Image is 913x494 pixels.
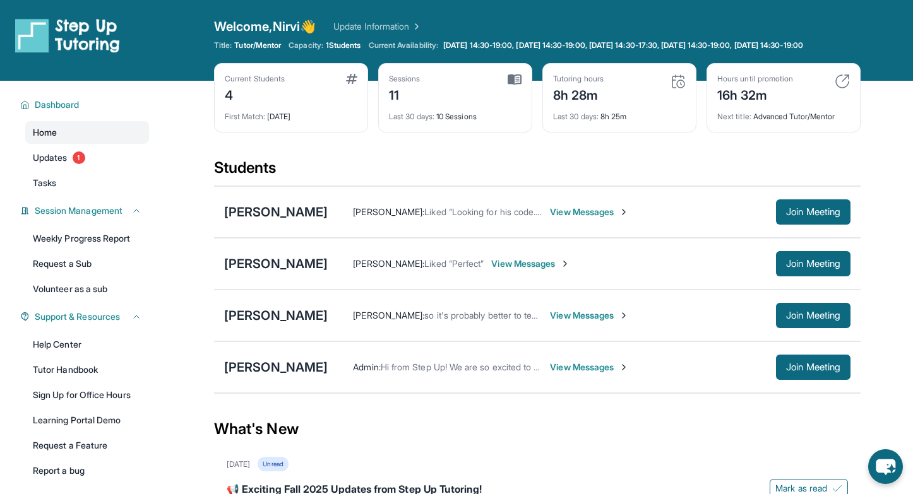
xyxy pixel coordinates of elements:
span: [DATE] 14:30-19:00, [DATE] 14:30-19:00, [DATE] 14:30-17:30, [DATE] 14:30-19:00, [DATE] 14:30-19:00 [443,40,803,50]
div: 11 [389,84,421,104]
div: Current Students [225,74,285,84]
button: Join Meeting [776,303,850,328]
div: [DATE] [225,104,357,122]
a: Request a Sub [25,252,149,275]
a: [DATE] 14:30-19:00, [DATE] 14:30-19:00, [DATE] 14:30-17:30, [DATE] 14:30-19:00, [DATE] 14:30-19:00 [441,40,806,50]
span: Join Meeting [786,260,840,268]
button: Session Management [30,204,141,217]
a: Help Center [25,333,149,356]
span: Session Management [35,204,122,217]
img: Mark as read [832,483,842,493]
div: [PERSON_NAME] [224,358,328,376]
span: [PERSON_NAME] : [353,310,424,321]
img: Chevron-Right [619,310,629,321]
img: logo [15,18,120,53]
div: Advanced Tutor/Mentor [717,104,850,122]
div: Sessions [389,74,421,84]
button: Support & Resources [30,310,141,323]
div: What's New [214,401,861,457]
div: 8h 25m [553,104,686,122]
button: chat-button [868,449,903,484]
span: Last 30 days : [389,112,434,121]
span: Updates [33,151,68,164]
button: Join Meeting [776,199,850,225]
span: Tasks [33,177,56,189]
span: Title: [214,40,232,50]
span: so it's probably better to teach them separately. Would that be ok? [424,310,688,321]
img: Chevron-Right [560,259,570,269]
button: Dashboard [30,98,141,111]
div: 10 Sessions [389,104,522,122]
a: Tasks [25,172,149,194]
span: Next title : [717,112,751,121]
a: Report a bug [25,459,149,482]
div: [PERSON_NAME] [224,255,328,273]
span: View Messages [550,309,629,322]
div: Tutoring hours [553,74,604,84]
span: View Messages [550,206,629,218]
span: Welcome, Nirvi 👋 [214,18,316,35]
a: Weekly Progress Report [25,227,149,250]
div: Hours until promotion [717,74,793,84]
a: Home [25,121,149,144]
span: Capacity: [289,40,323,50]
a: Tutor Handbook [25,358,149,381]
button: Join Meeting [776,355,850,380]
a: Update Information [333,20,422,33]
span: Tutor/Mentor [234,40,281,50]
span: View Messages [491,257,570,270]
div: Unread [258,457,288,471]
span: Current Availability: [369,40,438,50]
div: 4 [225,84,285,104]
a: Volunteer as a sub [25,278,149,300]
span: View Messages [550,361,629,373]
span: 1 [73,151,85,164]
a: Request a Feature [25,434,149,457]
img: Chevron Right [409,20,422,33]
span: Liked “Perfect” [424,258,484,269]
span: Join Meeting [786,208,840,216]
span: Liked “Looking for his code. Give me a sec” [424,206,598,217]
span: Join Meeting [786,363,840,371]
img: card [346,74,357,84]
img: card [835,74,850,89]
div: [PERSON_NAME] [224,307,328,324]
div: 16h 32m [717,84,793,104]
span: Join Meeting [786,312,840,319]
span: Support & Resources [35,310,120,323]
span: Home [33,126,57,139]
div: Students [214,158,861,185]
span: [PERSON_NAME] : [353,206,424,217]
span: Admin : [353,362,380,372]
img: card [508,74,522,85]
a: Sign Up for Office Hours [25,384,149,406]
a: Updates1 [25,146,149,169]
img: Chevron-Right [619,207,629,217]
div: [DATE] [227,459,250,469]
span: Dashboard [35,98,80,111]
a: Learning Portal Demo [25,409,149,432]
span: First Match : [225,112,265,121]
span: Last 30 days : [553,112,599,121]
span: 1 Students [326,40,361,50]
img: Chevron-Right [619,362,629,372]
div: [PERSON_NAME] [224,203,328,221]
div: 8h 28m [553,84,604,104]
img: card [671,74,686,89]
span: [PERSON_NAME] : [353,258,424,269]
button: Join Meeting [776,251,850,276]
